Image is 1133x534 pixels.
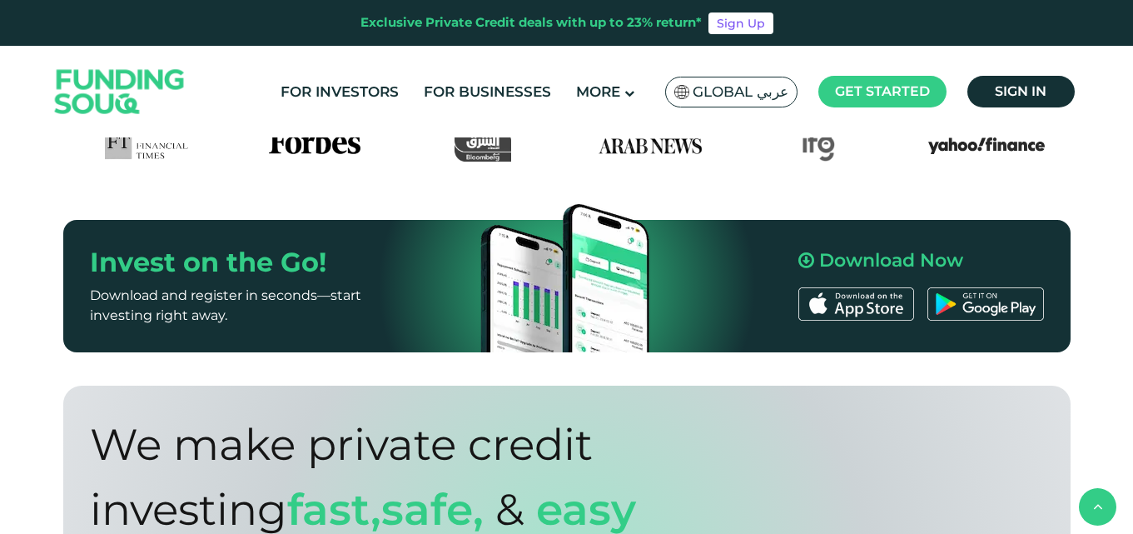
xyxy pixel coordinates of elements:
[1079,488,1116,526] button: back
[995,83,1046,99] span: Sign in
[708,12,773,34] a: Sign Up
[276,78,403,106] a: For Investors
[467,179,667,379] img: Mobile App
[967,76,1075,107] a: Sign in
[802,130,835,162] img: IFG Logo
[592,130,708,162] img: Arab News Logo
[928,130,1045,162] img: Yahoo Finance Logo
[38,50,201,134] img: Logo
[819,249,963,272] span: Download Now
[835,83,930,99] span: Get started
[455,130,511,162] img: Asharq Business Logo
[576,83,620,100] span: More
[105,130,189,162] img: FTLogo Logo
[693,82,788,102] span: Global عربي
[360,13,702,32] div: Exclusive Private Credit deals with up to 23% return*
[420,78,555,106] a: For Businesses
[90,246,326,278] span: Invest on the Go!
[269,130,360,162] img: Forbes Logo
[90,285,420,325] p: Download and register in seconds—start investing right away.
[798,287,914,321] img: App Store
[674,85,689,99] img: SA Flag
[927,287,1043,321] img: Google Play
